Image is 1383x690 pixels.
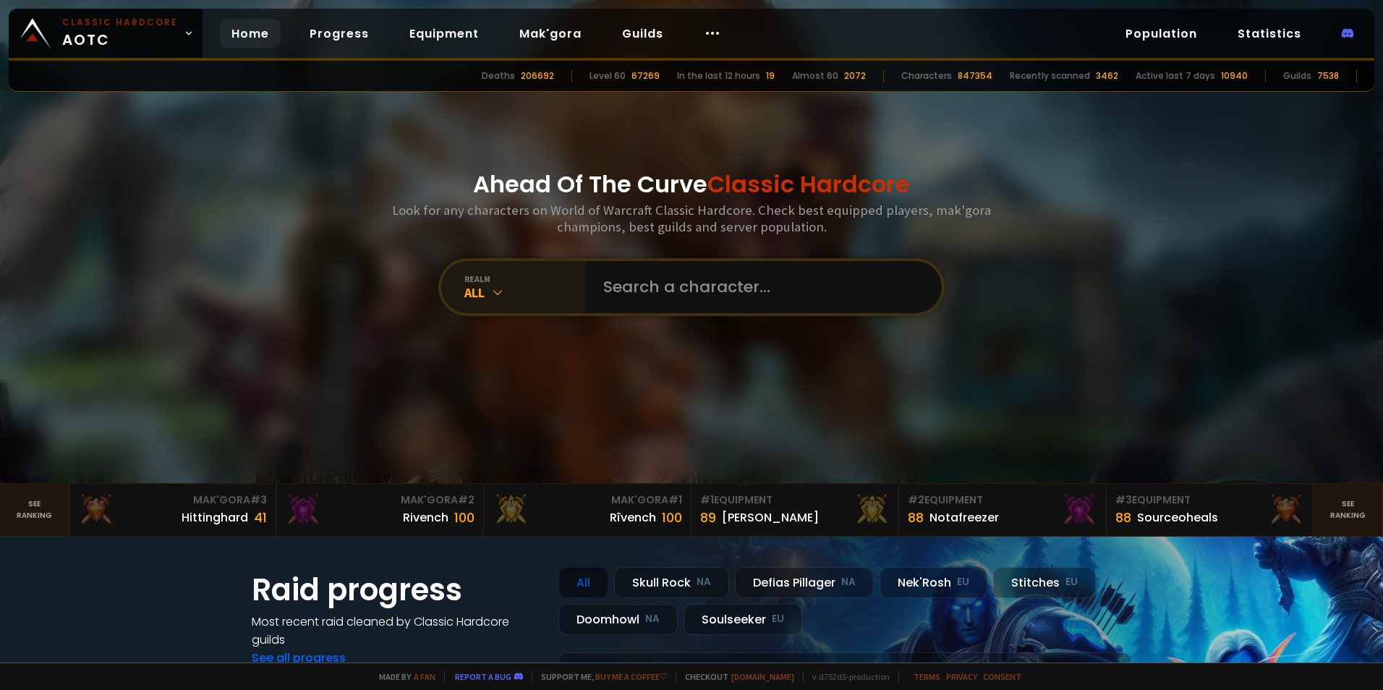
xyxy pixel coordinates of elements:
[1317,69,1339,82] div: 7538
[735,567,874,598] div: Defias Pillager
[901,69,952,82] div: Characters
[1226,19,1313,48] a: Statistics
[691,484,899,536] a: #1Equipment89[PERSON_NAME]
[668,493,682,507] span: # 1
[645,612,660,626] small: NA
[1115,508,1131,527] div: 88
[1065,575,1078,589] small: EU
[662,508,682,527] div: 100
[252,649,346,666] a: See all progress
[610,508,656,527] div: Rîvench
[929,508,999,527] div: Notafreezer
[614,567,729,598] div: Skull Rock
[414,671,435,682] a: a fan
[677,69,760,82] div: In the last 12 hours
[521,69,554,82] div: 206692
[1283,69,1311,82] div: Guilds
[772,612,784,626] small: EU
[631,69,660,82] div: 67269
[676,671,794,682] span: Checkout
[532,671,667,682] span: Support me,
[1096,69,1118,82] div: 3462
[697,575,711,589] small: NA
[1107,484,1314,536] a: #3Equipment88Sourceoheals
[464,284,586,301] div: All
[484,484,691,536] a: Mak'Gora#1Rîvench100
[707,168,910,200] span: Classic Hardcore
[700,493,714,507] span: # 1
[1115,493,1305,508] div: Equipment
[595,261,924,313] input: Search a character...
[1010,69,1090,82] div: Recently scanned
[1314,484,1383,536] a: Seeranking
[844,69,866,82] div: 2072
[957,575,969,589] small: EU
[1137,508,1218,527] div: Sourceoheals
[69,484,277,536] a: Mak'Gora#3Hittinghard41
[386,202,997,235] h3: Look for any characters on World of Warcraft Classic Hardcore. Check best equipped players, mak'g...
[841,575,856,589] small: NA
[220,19,281,48] a: Home
[766,69,775,82] div: 19
[398,19,490,48] a: Equipment
[983,671,1021,682] a: Consent
[558,567,608,598] div: All
[914,671,940,682] a: Terms
[493,493,682,508] div: Mak'Gora
[684,604,802,635] div: Soulseeker
[1221,69,1248,82] div: 10940
[62,16,178,29] small: Classic Hardcore
[1115,493,1132,507] span: # 3
[252,567,541,613] h1: Raid progress
[558,604,678,635] div: Doomhowl
[722,508,819,527] div: [PERSON_NAME]
[993,567,1096,598] div: Stitches
[731,671,794,682] a: [DOMAIN_NAME]
[254,508,267,527] div: 41
[454,508,475,527] div: 100
[78,493,268,508] div: Mak'Gora
[298,19,380,48] a: Progress
[958,69,992,82] div: 847354
[595,671,667,682] a: Buy me a coffee
[250,493,267,507] span: # 3
[276,484,484,536] a: Mak'Gora#2Rivench100
[285,493,475,508] div: Mak'Gora
[803,671,890,682] span: v. d752d5 - production
[458,493,475,507] span: # 2
[946,671,977,682] a: Privacy
[792,69,838,82] div: Almost 60
[590,69,626,82] div: Level 60
[1136,69,1215,82] div: Active last 7 days
[899,484,1107,536] a: #2Equipment88Notafreezer
[370,671,435,682] span: Made by
[700,493,890,508] div: Equipment
[908,493,924,507] span: # 2
[482,69,515,82] div: Deaths
[464,273,586,284] div: realm
[62,16,178,51] span: AOTC
[508,19,593,48] a: Mak'gora
[880,567,987,598] div: Nek'Rosh
[455,671,511,682] a: Report a bug
[9,9,203,58] a: Classic HardcoreAOTC
[182,508,248,527] div: Hittinghard
[610,19,675,48] a: Guilds
[1114,19,1209,48] a: Population
[403,508,448,527] div: Rivench
[473,167,910,202] h1: Ahead Of The Curve
[252,613,541,649] h4: Most recent raid cleaned by Classic Hardcore guilds
[700,508,716,527] div: 89
[908,508,924,527] div: 88
[908,493,1097,508] div: Equipment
